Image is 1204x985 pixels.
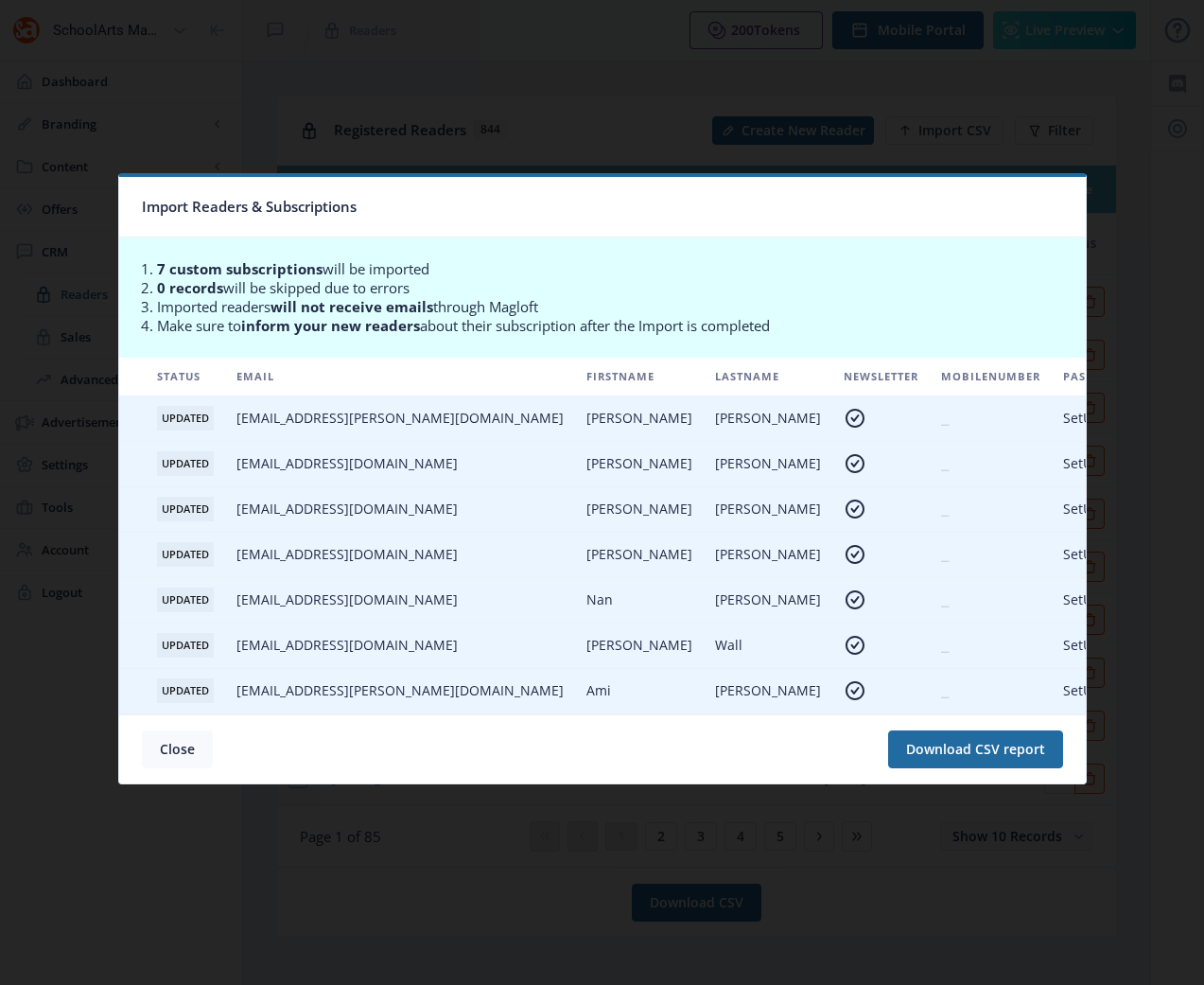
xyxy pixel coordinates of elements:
[236,454,458,472] span: [EMAIL_ADDRESS][DOMAIN_NAME]
[157,259,1076,278] li: will be imported
[1063,681,1161,699] span: SetUpPassword
[715,409,821,427] span: [PERSON_NAME]
[157,588,214,612] span: UPDATED
[236,590,458,608] span: [EMAIL_ADDRESS][DOMAIN_NAME]
[236,409,564,427] span: [EMAIL_ADDRESS][PERSON_NAME][DOMAIN_NAME]
[157,278,223,297] b: 0 records
[1063,590,1161,608] span: SetUpPassword
[715,454,821,472] span: [PERSON_NAME]
[715,636,742,654] span: Wall
[236,545,458,563] span: [EMAIL_ADDRESS][DOMAIN_NAME]
[1063,454,1161,472] span: SetUpPassword
[1063,500,1161,518] span: SetUpPassword
[146,358,225,396] th: Status
[586,636,692,654] span: [PERSON_NAME]
[236,636,458,654] span: [EMAIL_ADDRESS][DOMAIN_NAME]
[930,358,1052,396] th: mobileNumber
[236,681,564,699] span: [EMAIL_ADDRESS][PERSON_NAME][DOMAIN_NAME]
[941,545,949,563] span: ⎯
[575,358,704,396] th: firstname
[1063,409,1161,427] span: SetUpPassword
[941,454,949,472] span: ⎯
[1052,358,1173,396] th: password
[157,451,214,476] span: UPDATED
[157,542,214,567] span: UPDATED
[586,681,611,699] span: Ami
[888,730,1063,768] button: Download CSV report
[586,409,692,427] span: [PERSON_NAME]
[241,316,420,335] b: inform your new readers
[157,678,214,703] span: UPDATED
[142,730,213,768] button: Close
[270,297,433,316] b: will not receive emails
[157,278,1076,297] li: will be skipped due to errors
[586,545,692,563] span: [PERSON_NAME]
[157,297,1076,316] li: Imported readers through Magloft
[157,633,214,658] span: UPDATED
[225,358,575,396] th: email
[941,636,949,654] span: ⎯
[157,497,214,521] span: UPDATED
[1063,636,1161,654] span: SetUpPassword
[586,590,613,608] span: Nan
[832,358,930,396] th: newsletter
[157,259,323,278] b: 7 custom subscriptions
[586,500,692,518] span: [PERSON_NAME]
[941,500,949,518] span: ⎯
[941,409,949,427] span: ⎯
[715,590,821,608] span: [PERSON_NAME]
[941,590,949,608] span: ⎯
[119,177,1086,237] nb-card-header: Import Readers & Subscriptions
[715,681,821,699] span: [PERSON_NAME]
[715,545,821,563] span: [PERSON_NAME]
[1063,545,1161,563] span: SetUpPassword
[157,316,1076,335] li: Make sure to about their subscription after the Import is completed
[941,681,949,699] span: ⎯
[704,358,832,396] th: lastname
[157,406,214,431] span: UPDATED
[715,500,821,518] span: [PERSON_NAME]
[586,454,692,472] span: [PERSON_NAME]
[236,500,458,518] span: [EMAIL_ADDRESS][DOMAIN_NAME]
